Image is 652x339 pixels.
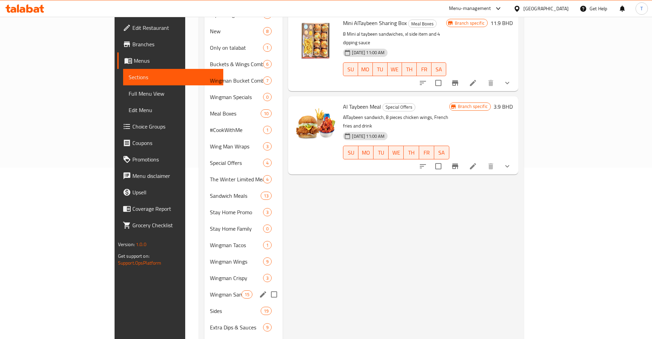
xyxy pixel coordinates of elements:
[408,20,437,28] div: Meal Boxes
[210,307,261,315] span: Sides
[263,76,272,85] div: items
[210,126,263,134] div: #CookWithMe
[210,225,263,233] span: Stay Home Family
[499,75,515,91] button: show more
[417,62,431,76] button: FR
[123,85,223,102] a: Full Menu View
[263,257,272,266] div: items
[263,225,272,233] div: items
[261,110,271,117] span: 10
[469,162,477,170] a: Edit menu item
[373,62,388,76] button: TU
[210,175,263,183] span: The Winter Limited Meals
[447,158,463,174] button: Branch-specific-item
[431,62,446,76] button: SA
[263,175,272,183] div: items
[499,158,515,174] button: show more
[503,162,511,170] svg: Show Choices
[132,172,218,180] span: Menu disclaimer
[263,77,271,84] span: 7
[210,274,263,282] div: Wingman Crispy
[132,205,218,213] span: Coverage Report
[129,106,218,114] span: Edit Menu
[261,192,272,200] div: items
[263,126,272,134] div: items
[263,209,271,216] span: 3
[431,159,446,173] span: Select to update
[132,24,218,32] span: Edit Restaurant
[118,240,135,249] span: Version:
[263,60,272,68] div: items
[132,122,218,131] span: Choice Groups
[204,155,283,171] div: Special Offers4
[263,275,271,281] span: 3
[117,217,223,233] a: Grocery Checklist
[415,158,431,174] button: sort-choices
[210,93,263,101] span: Wingman Specials
[263,258,271,265] span: 9
[361,148,371,158] span: MO
[136,240,146,249] span: 1.0.0
[376,64,385,74] span: TU
[132,188,218,196] span: Upsell
[132,221,218,229] span: Grocery Checklist
[204,56,283,72] div: Buckets & Wings Combo6
[263,127,271,133] span: 1
[117,36,223,52] a: Branches
[389,146,404,159] button: WE
[210,323,263,331] span: Extra Dips & Sauces
[132,40,218,48] span: Branches
[640,5,643,12] span: T
[210,44,263,52] span: Only on talabat
[294,18,337,62] img: Mini AlTaybeen Sharing Box
[261,109,272,118] div: items
[490,18,513,28] h6: 11.9 BHD
[263,143,271,150] span: 3
[204,319,283,336] div: Extra Dips & Sauces9
[129,89,218,98] span: Full Menu View
[210,192,261,200] span: Sandwich Meals
[117,118,223,135] a: Choice Groups
[419,146,434,159] button: FR
[361,64,370,74] span: MO
[210,208,263,216] div: Stay Home Promo
[447,75,463,91] button: Branch-specific-item
[210,159,263,167] div: Special Offers
[132,139,218,147] span: Coupons
[117,20,223,36] a: Edit Restaurant
[242,291,252,298] span: 15
[263,208,272,216] div: items
[210,290,242,299] span: Wingman Sandwiches
[204,72,283,89] div: Wingman Bucket Combos7
[134,57,218,65] span: Menus
[383,103,415,111] span: Special Offers
[408,20,436,28] span: Meal Boxes
[469,79,477,87] a: Edit menu item
[210,257,263,266] div: Wingman Wings
[390,64,400,74] span: WE
[132,155,218,164] span: Promotions
[117,151,223,168] a: Promotions
[204,253,283,270] div: Wingman Wings9
[294,102,337,146] img: Al Taybeen Meal
[523,5,569,12] div: [GEOGRAPHIC_DATA]
[117,135,223,151] a: Coupons
[346,148,356,158] span: SU
[263,241,272,249] div: items
[263,94,271,100] span: 0
[263,242,271,249] span: 1
[210,60,263,68] div: Buckets & Wings Combo
[263,61,271,68] span: 6
[263,323,272,331] div: items
[263,44,272,52] div: items
[483,158,499,174] button: delete
[434,146,449,159] button: SA
[404,146,419,159] button: TH
[261,193,271,199] span: 13
[358,62,373,76] button: MO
